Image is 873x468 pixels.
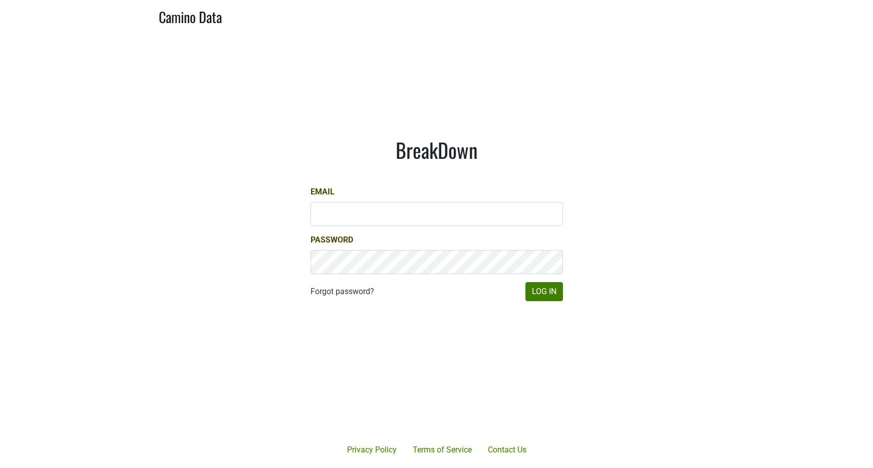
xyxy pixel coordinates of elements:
a: Contact Us [480,440,534,460]
a: Privacy Policy [339,440,405,460]
label: Email [311,186,335,198]
h1: BreakDown [311,138,563,162]
button: Log In [525,282,563,301]
a: Forgot password? [311,286,374,298]
a: Camino Data [159,4,222,28]
label: Password [311,234,353,246]
a: Terms of Service [405,440,480,460]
